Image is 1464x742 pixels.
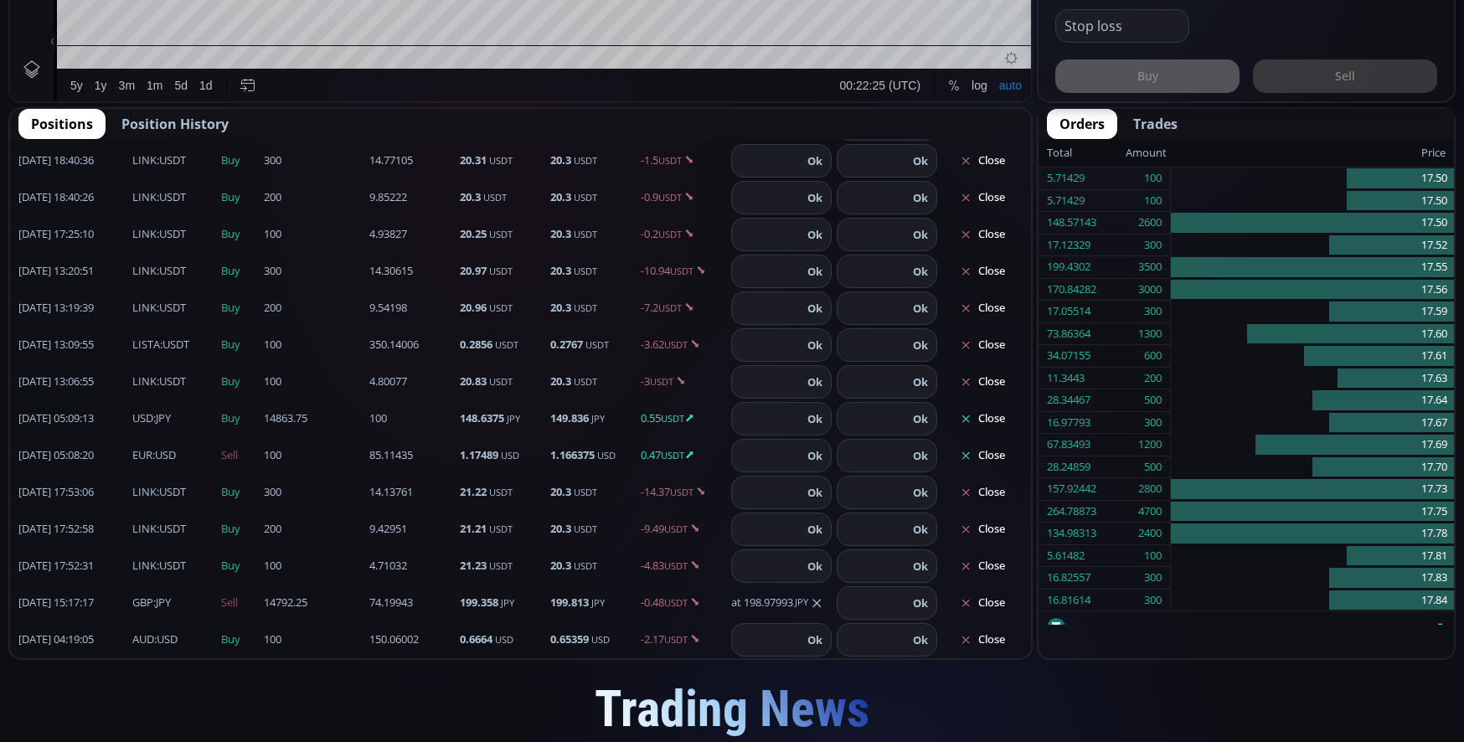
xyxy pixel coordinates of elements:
div: 28.24859 [1047,456,1090,478]
div: 5.61482 [1047,545,1085,567]
button: Close [942,626,1023,653]
b: GBP [132,595,153,610]
div: 1 [85,39,102,54]
button: Close [942,221,1023,248]
button: Trades [1121,109,1190,139]
div: 300 [1144,234,1162,256]
b: USD [132,410,153,425]
span: 200 [264,521,364,538]
b: 0.2856 [460,337,492,352]
small: USDT [574,559,597,572]
button: Close [942,553,1023,580]
button: Ok [908,631,933,649]
div: 500 [1144,389,1162,411]
span: -0.2 [641,226,726,243]
span: [DATE] 17:53:06 [18,484,127,501]
button: Ok [908,373,933,391]
span: :USDT [132,189,186,206]
small: USDT [650,375,673,388]
span: [DATE] 13:09:55 [18,337,127,353]
span: -0.48 [641,595,726,611]
span: 4.93827 [369,226,455,243]
b: LINK [132,226,157,241]
span: 9.85222 [369,189,455,206]
b: 21.23 [460,558,487,573]
span: [DATE] 04:19:05 [18,631,127,648]
span: 4.71032 [369,558,455,575]
button: Ok [908,483,933,502]
small: USD [501,449,519,461]
small: USDT [664,338,688,351]
small: USDT [658,301,682,314]
div: 264.78873 [1047,501,1096,523]
b: 20.3 [550,226,571,241]
div: Price [1167,142,1446,164]
div: 17.75 [1171,501,1454,523]
small: USDT [664,596,688,609]
div: 17.69 [1171,434,1454,456]
span: -3.62 [641,337,726,353]
small: USDT [661,449,684,461]
div: 17.05514 [1047,301,1090,322]
small: USDT [574,265,597,277]
span: Buy [221,226,259,243]
span: -4.83 [641,558,726,575]
span: [DATE] 17:52:31 [18,558,127,575]
span: :USDT [132,337,189,353]
b: LINK [132,263,157,278]
span: [DATE] 13:06:55 [18,374,127,390]
b: 20.3 [550,263,571,278]
small: USDT [574,301,597,314]
span: [DATE] 15:17:17 [18,595,127,611]
div: Indicators [314,9,365,23]
button: Ok [908,188,933,207]
span: 0.47 [641,447,726,464]
div: 20.30 [338,41,366,54]
span: -14.37 [641,484,726,501]
button: Ok [802,483,827,502]
small: USDT [585,338,609,351]
small: USDT [661,412,684,425]
button: Close [942,590,1023,616]
button: Ok [908,520,933,538]
span: [DATE] 13:19:39 [18,300,127,317]
small: USDT [489,301,513,314]
b: 20.3 [460,189,481,204]
span: 14.13761 [369,484,455,501]
b: LINK [132,484,157,499]
span: 9.42951 [369,521,455,538]
b: LINK [132,558,157,573]
span: 14.77105 [369,152,455,169]
div: LINK [54,39,85,54]
div: 215.49 [97,60,131,73]
div: Market open [179,39,194,54]
button: Close [942,184,1023,211]
button: Ok [908,152,933,170]
button: Ok [908,336,933,354]
div: 17.61 [1171,345,1454,368]
button: Ok [802,631,827,649]
div: 300 [1144,301,1162,322]
span: [DATE] 17:25:10 [18,226,127,243]
button: Close [942,479,1023,506]
button: Ok [802,373,827,391]
div: O [208,41,217,54]
small: USDT [489,375,513,388]
b: 20.3 [550,521,571,536]
small: USDT [574,523,597,535]
span: 0.55 [641,410,726,427]
span: :USDT [132,263,186,280]
button: Ok [802,410,827,428]
div: 100 [1144,545,1162,567]
div: 20.30 [258,41,286,54]
div: 157.92442 [1047,478,1096,500]
span: :JPY [132,595,171,611]
b: 21.22 [460,484,487,499]
div: 73.86364 [1047,323,1090,345]
div: 17.50 [1171,190,1454,213]
div: 20.24 [297,41,325,54]
div: 2800 [1138,478,1162,500]
span: :JPY [132,410,171,427]
span: 100 [264,226,364,243]
button: Close [942,516,1023,543]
